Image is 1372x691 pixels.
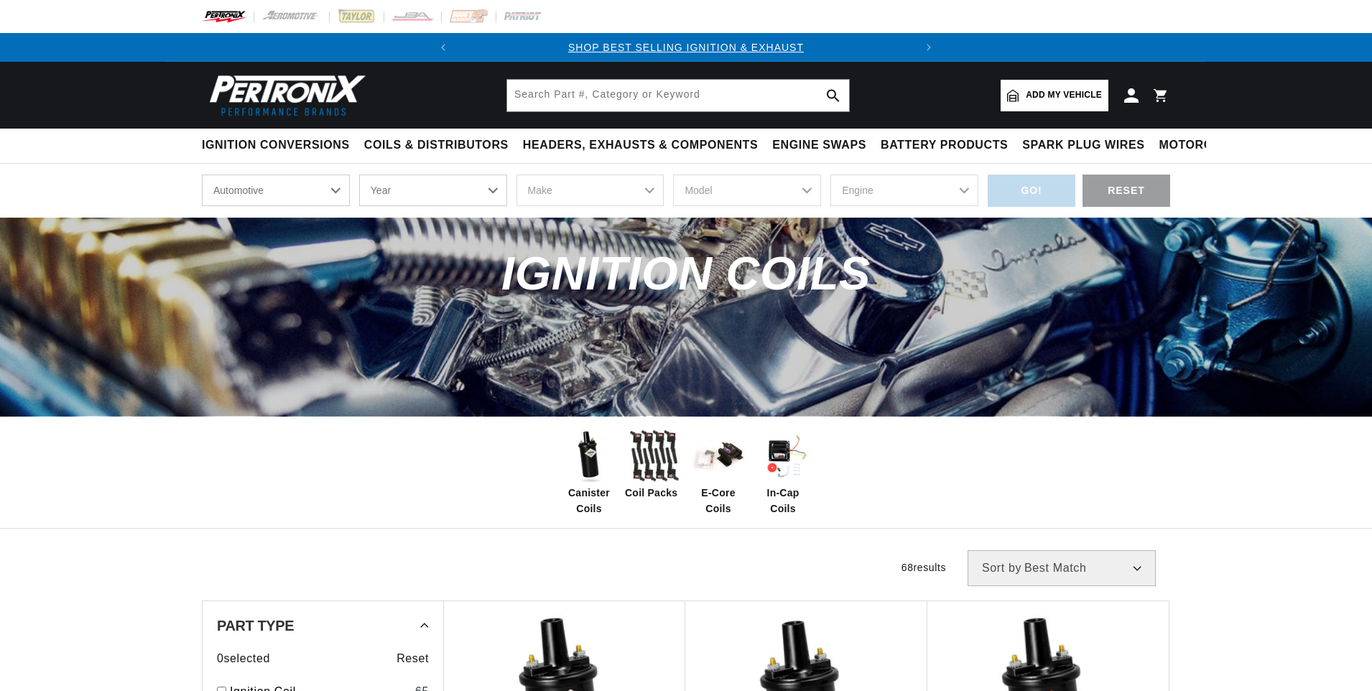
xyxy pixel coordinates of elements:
summary: Battery Products [873,129,1015,162]
span: Reset [397,649,429,668]
span: Add my vehicle [1026,88,1102,102]
summary: Spark Plug Wires [1015,129,1151,162]
a: Canister Coils Canister Coils [560,427,618,517]
span: Headers, Exhausts & Components [523,138,758,153]
summary: Motorcycle [1152,129,1252,162]
summary: Headers, Exhausts & Components [516,129,765,162]
span: Ignition Coils [501,247,871,300]
div: RESET [1083,175,1170,207]
button: search button [817,80,849,111]
a: Coil Packs Coil Packs [625,427,682,501]
summary: Ignition Conversions [202,129,357,162]
a: E-Core Coils E-Core Coils [690,427,747,517]
span: Coil Packs [625,485,677,501]
select: Ride Type [202,175,350,206]
select: Year [359,175,507,206]
img: E-Core Coils [690,427,747,485]
select: Make [516,175,664,206]
img: Canister Coils [560,427,618,485]
select: Model [673,175,821,206]
span: 0 selected [217,649,270,668]
span: Battery Products [881,138,1008,153]
div: 1 of 2 [458,40,914,55]
span: Motorcycle [1159,138,1245,153]
span: Canister Coils [560,485,618,517]
button: Translation missing: en.sections.announcements.next_announcement [914,33,943,62]
a: SHOP BEST SELLING IGNITION & EXHAUST [568,42,804,53]
a: In-Cap Coils In-Cap Coils [754,427,812,517]
div: Announcement [458,40,914,55]
button: Translation missing: en.sections.announcements.previous_announcement [429,33,458,62]
summary: Engine Swaps [765,129,873,162]
span: Engine Swaps [772,138,866,153]
span: 68 results [901,562,946,573]
span: E-Core Coils [690,485,747,517]
span: Spark Plug Wires [1022,138,1144,153]
span: Ignition Conversions [202,138,350,153]
span: In-Cap Coils [754,485,812,517]
img: Coil Packs [625,427,682,485]
select: Engine [830,175,978,206]
img: In-Cap Coils [754,427,812,485]
a: Add my vehicle [1001,80,1108,111]
span: Coils & Distributors [364,138,509,153]
select: Sort by [968,550,1156,586]
span: Part Type [217,618,294,633]
slideshow-component: Translation missing: en.sections.announcements.announcement_bar [166,33,1206,62]
summary: Coils & Distributors [357,129,516,162]
input: Search Part #, Category or Keyword [507,80,849,111]
span: Sort by [982,562,1021,574]
img: Pertronix [202,70,367,120]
